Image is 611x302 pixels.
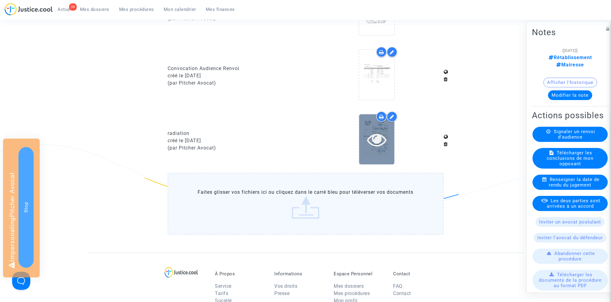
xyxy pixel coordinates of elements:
[58,7,70,12] span: Actus
[3,139,40,277] div: Impersonating
[547,150,593,166] span: Télécharger les conclusions de mon opposant
[334,271,384,277] p: Espace Personnel
[539,272,602,288] span: Télécharger les documents de la procédure au format PDF
[543,78,597,87] button: Afficher l'historique
[75,5,114,14] a: Mes dossiers
[549,55,592,60] span: Rétablissement
[563,48,578,53] span: [[DATE]]
[69,3,77,11] div: 39
[114,5,159,14] a: Mes procédures
[554,129,595,140] span: Signaler un renvoi d'audience
[168,130,301,137] div: radiation
[53,5,75,14] a: 39Actus
[159,5,201,14] a: Mon calendrier
[556,62,584,68] span: Mairesse
[393,271,443,277] p: Contact
[201,5,240,14] a: Mes finances
[549,177,599,188] span: Renseigner la date de rendu du jugement
[274,271,325,277] p: Informations
[215,283,232,289] a: Service
[165,267,198,278] img: logo-lg.svg
[554,251,595,262] span: Abandonner cette procédure
[168,144,301,152] div: (par Pitcher Avocat)
[18,147,34,268] button: Stop
[215,271,265,277] p: À Propos
[537,235,603,240] span: Inviter l'avocat du défendeur
[12,272,30,290] iframe: Help Scout Beacon - Open
[80,7,109,12] span: Mes dossiers
[5,3,53,15] img: jc-logo.svg
[393,290,411,296] a: Contact
[532,110,608,121] h2: Actions possibles
[168,79,301,87] div: (par Pitcher Avocat)
[548,90,592,100] button: Modifier la note
[168,137,301,144] div: créé le [DATE]
[532,27,608,38] h2: Notes
[274,283,297,289] a: Vos droits
[274,290,289,296] a: Presse
[334,283,364,289] a: Mes dossiers
[206,7,235,12] span: Mes finances
[215,290,228,296] a: Tarifs
[119,7,154,12] span: Mes procédures
[23,202,29,213] span: Stop
[547,198,600,209] span: Les deux parties sont arrivées à un accord
[168,72,301,79] div: créé le [DATE]
[393,283,402,289] a: FAQ
[334,290,370,296] a: Mes procédures
[168,65,301,72] div: Convocation Audience Renvoi
[539,219,601,225] span: Inviter un avocat postulant
[164,7,196,12] span: Mon calendrier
